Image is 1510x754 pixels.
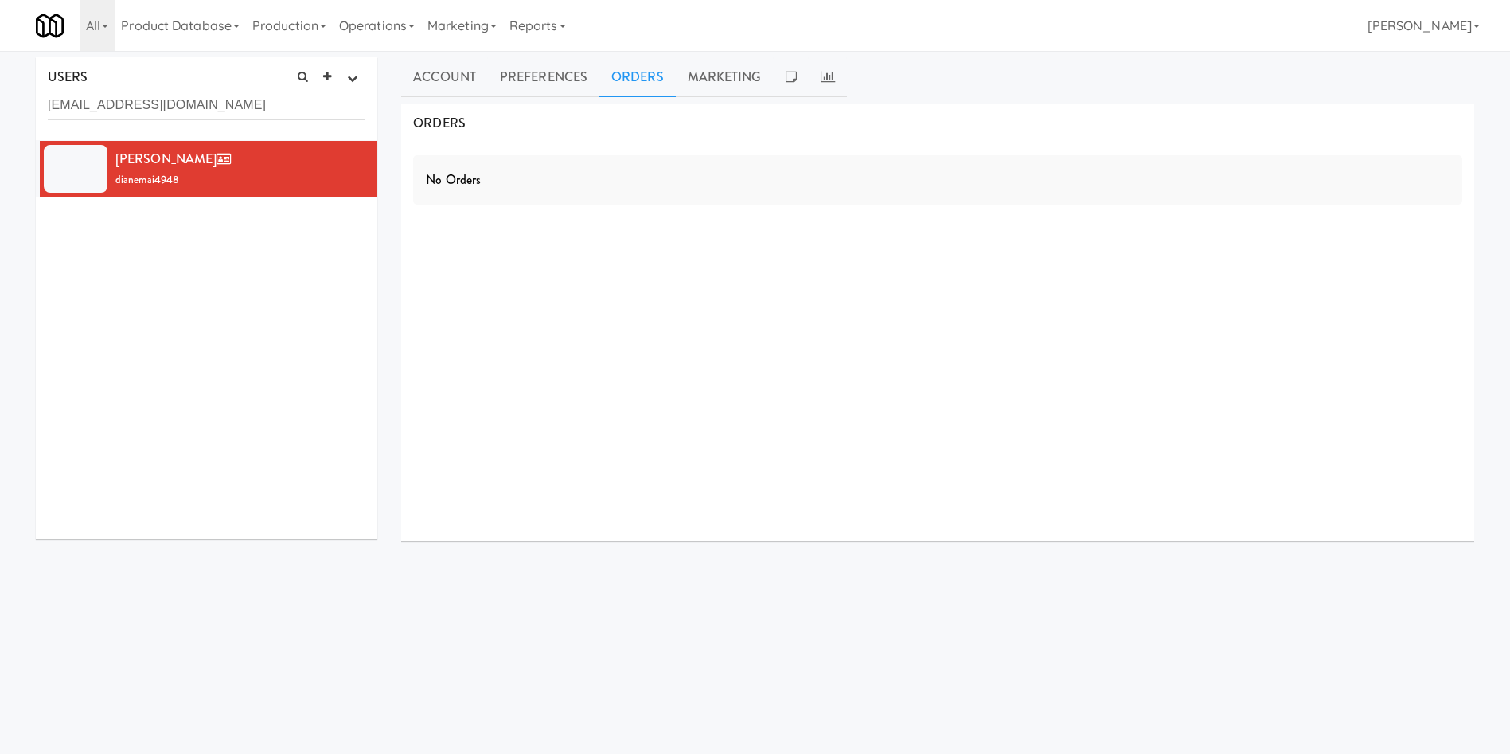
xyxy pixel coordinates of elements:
[676,57,774,97] a: Marketing
[413,155,1462,205] div: No Orders
[115,150,237,168] span: [PERSON_NAME]
[48,68,88,86] span: USERS
[413,114,466,132] span: ORDERS
[36,141,377,197] li: [PERSON_NAME]dianemai4948
[48,91,365,120] input: Search user
[36,12,64,40] img: Micromart
[599,57,676,97] a: Orders
[115,172,179,187] span: dianemai4948
[488,57,599,97] a: Preferences
[401,57,488,97] a: Account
